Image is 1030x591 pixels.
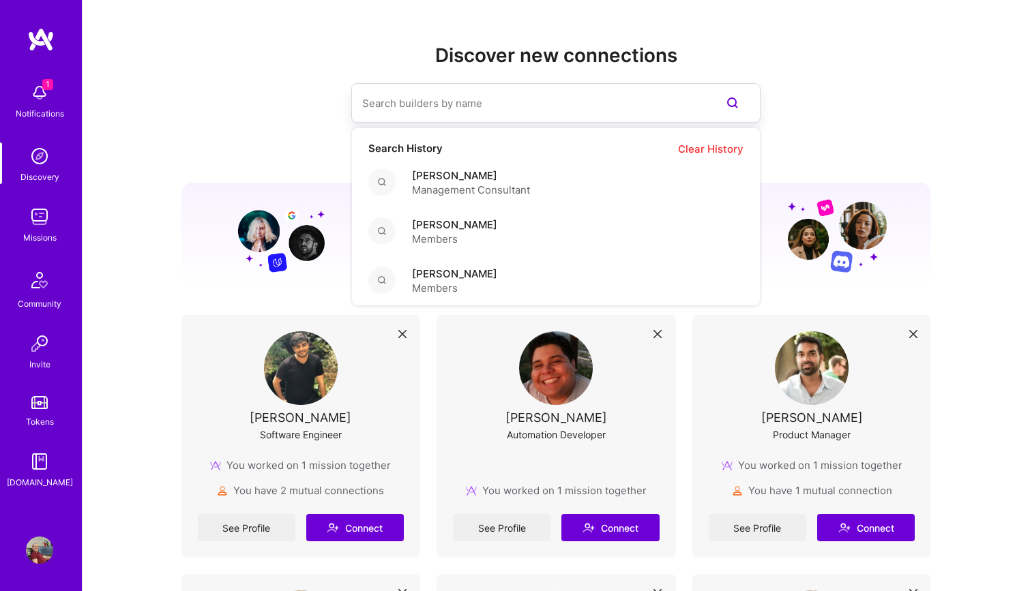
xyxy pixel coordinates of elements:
[817,514,915,541] button: Connect
[378,178,386,186] i: icon Search
[26,448,53,475] img: guide book
[327,521,339,534] i: icon Connect
[31,396,48,409] img: tokens
[306,514,404,541] button: Connect
[909,330,917,338] i: icon Close
[788,198,887,273] img: Grow your network
[210,460,221,471] img: mission icon
[653,330,662,338] i: icon Close
[412,232,497,246] span: Members
[26,203,53,230] img: teamwork
[26,79,53,106] img: bell
[7,475,73,489] div: [DOMAIN_NAME]
[505,410,607,425] div: [PERSON_NAME]
[352,142,459,155] h4: Search History
[722,458,902,472] div: You worked on 1 mission together
[412,267,497,281] span: [PERSON_NAME]
[226,198,325,273] img: Grow your network
[181,44,932,67] h2: Discover new connections
[20,170,59,184] div: Discovery
[732,485,743,496] img: mutualConnections icon
[18,297,61,311] div: Community
[412,217,497,232] span: [PERSON_NAME]
[250,410,351,425] div: [PERSON_NAME]
[260,427,342,442] div: Software Engineer
[23,230,57,245] div: Missions
[453,514,550,541] a: See Profile
[26,414,54,429] div: Tokens
[838,521,851,534] i: icon Connect
[26,330,53,357] img: Invite
[466,485,477,496] img: mission icon
[709,514,806,541] a: See Profile
[412,168,530,183] span: [PERSON_NAME]
[378,276,386,284] i: icon Search
[722,460,733,471] img: mission icon
[362,86,695,121] input: Search builders by name
[775,331,849,405] img: User Avatar
[217,483,384,498] div: You have 2 mutual connections
[23,264,56,297] img: Community
[23,536,57,564] a: User Avatar
[466,483,647,498] div: You worked on 1 mission together
[217,485,228,496] img: mutualConnections icon
[507,427,606,442] div: Automation Developer
[210,458,391,472] div: You worked on 1 mission together
[16,106,64,121] div: Notifications
[264,331,338,405] img: User Avatar
[773,427,851,442] div: Product Manager
[398,330,407,338] i: icon Close
[27,27,55,52] img: logo
[761,410,863,425] div: [PERSON_NAME]
[412,281,497,295] span: Members
[29,357,50,372] div: Invite
[412,183,530,197] span: Management Consultant
[724,95,741,111] i: icon SearchPurple
[26,142,53,170] img: discovery
[42,79,53,90] span: 1
[732,483,892,498] div: You have 1 mutual connection
[26,536,53,564] img: User Avatar
[378,227,386,235] i: icon Search
[198,514,295,541] a: See Profile
[519,331,593,405] img: User Avatar
[678,142,744,156] span: Clear History
[561,514,659,541] button: Connect
[583,521,595,534] i: icon Connect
